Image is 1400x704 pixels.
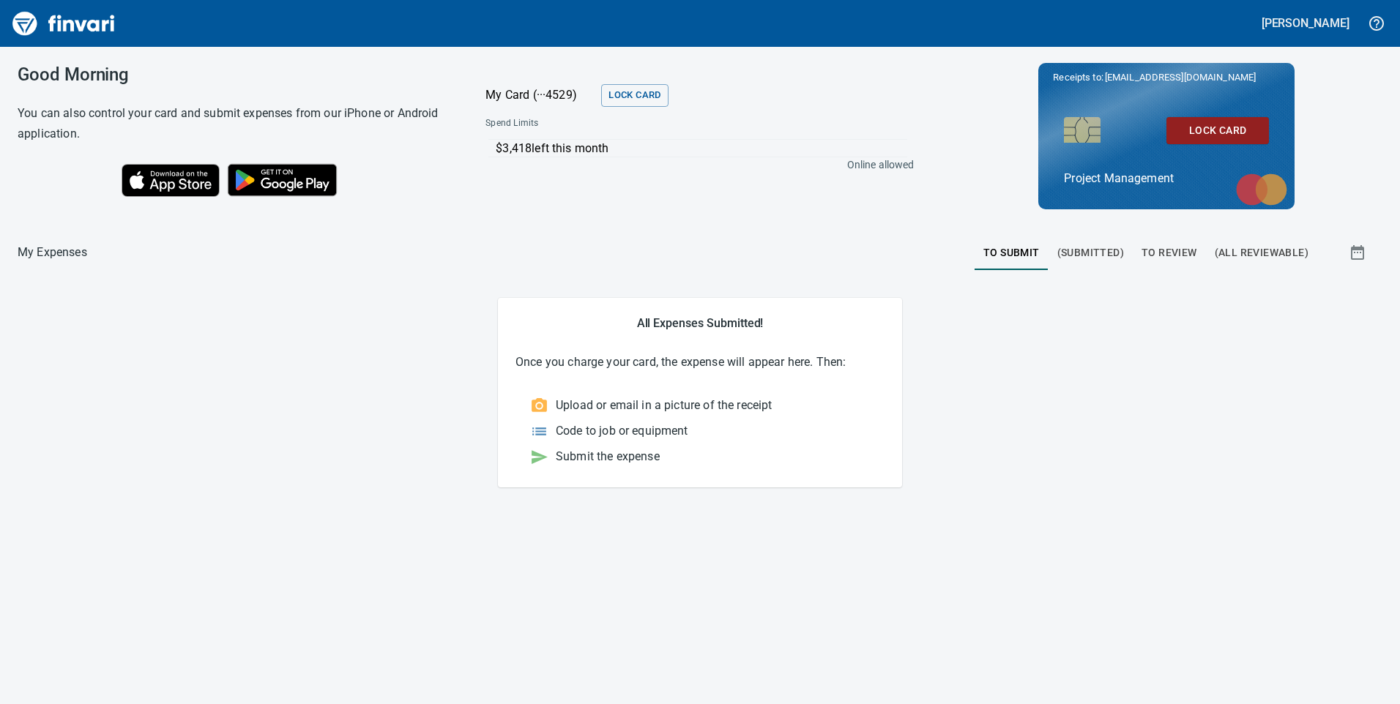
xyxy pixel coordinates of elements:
[474,157,914,172] p: Online allowed
[122,164,220,197] img: Download on the App Store
[1064,170,1269,187] p: Project Management
[220,156,346,204] img: Get it on Google Play
[9,6,119,41] img: Finvari
[1336,235,1382,270] button: Show transactions within a particular date range
[18,244,87,261] p: My Expenses
[18,103,449,144] h6: You can also control your card and submit expenses from our iPhone or Android application.
[983,244,1040,262] span: To Submit
[1103,70,1257,84] span: [EMAIL_ADDRESS][DOMAIN_NAME]
[1142,244,1197,262] span: To Review
[556,422,688,440] p: Code to job or equipment
[515,315,885,331] h5: All Expenses Submitted!
[1215,244,1308,262] span: (All Reviewable)
[1262,15,1349,31] h5: [PERSON_NAME]
[556,397,772,414] p: Upload or email in a picture of the receipt
[18,244,87,261] nav: breadcrumb
[1166,117,1269,144] button: Lock Card
[608,87,660,104] span: Lock Card
[1053,70,1280,85] p: Receipts to:
[18,64,449,85] h3: Good Morning
[601,84,668,107] button: Lock Card
[496,140,906,157] p: $3,418 left this month
[485,86,595,104] p: My Card (···4529)
[1178,121,1257,140] span: Lock Card
[556,448,660,465] p: Submit the expense
[1258,12,1353,34] button: [PERSON_NAME]
[1057,244,1124,262] span: (Submitted)
[1229,166,1295,213] img: mastercard.svg
[515,353,885,371] p: Once you charge your card, the expense will appear here. Then:
[485,116,725,131] span: Spend Limits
